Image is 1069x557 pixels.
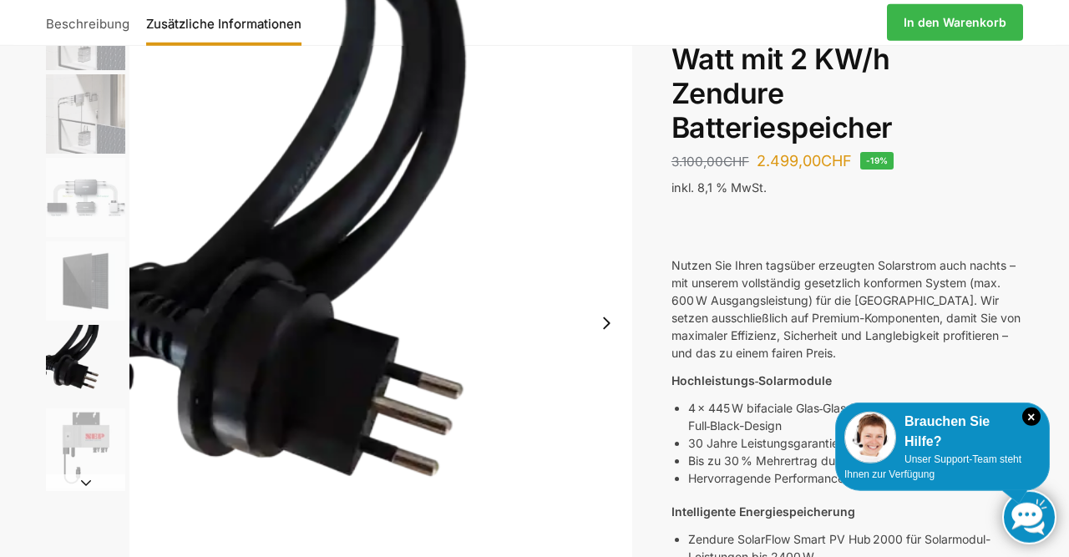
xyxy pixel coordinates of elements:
img: Customer service [844,412,896,463]
div: Anschlusskabel-3meter_schweizer-stecker [359,520,710,554]
div: Brauchen Sie Hilfe? [844,412,1041,452]
span: Unser Support-Team steht Ihnen zur Verfügung [844,453,1021,480]
i: Schließen [1022,408,1041,426]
